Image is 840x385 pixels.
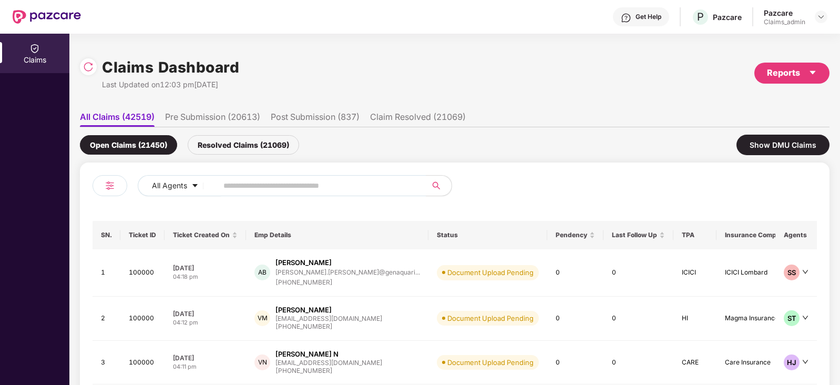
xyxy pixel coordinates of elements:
[447,267,534,278] div: Document Upload Pending
[621,13,631,23] img: svg+xml;base64,PHN2ZyBpZD0iSGVscC0zMngzMiIgeG1sbnM9Imh0dHA6Ly93d3cudzMub3JnLzIwMDAvc3ZnIiB3aWR0aD...
[104,179,116,192] img: svg+xml;base64,PHN2ZyB4bWxucz0iaHR0cDovL3d3dy53My5vcmcvMjAwMC9zdmciIHdpZHRoPSIyNCIgaGVpZ2h0PSIyNC...
[102,56,239,79] h1: Claims Dashboard
[173,318,238,327] div: 04:12 pm
[784,310,800,326] div: ST
[556,231,587,239] span: Pendency
[764,18,805,26] div: Claims_admin
[83,62,94,72] img: svg+xml;base64,PHN2ZyBpZD0iUmVsb2FkLTMyeDMyIiB4bWxucz0iaHR0cDovL3d3dy53My5vcmcvMjAwMC9zdmciIHdpZH...
[736,135,829,155] div: Show DMU Claims
[713,12,742,22] div: Pazcare
[547,341,603,385] td: 0
[80,135,177,155] div: Open Claims (21450)
[102,79,239,90] div: Last Updated on 12:03 pm[DATE]
[191,182,199,190] span: caret-down
[603,249,673,297] td: 0
[784,354,800,370] div: HJ
[802,315,808,321] span: down
[173,231,230,239] span: Ticket Created On
[764,8,805,18] div: Pazcare
[275,278,420,288] div: [PHONE_NUMBER]
[603,341,673,385] td: 0
[275,269,420,276] div: [PERSON_NAME].[PERSON_NAME]@genaquari...
[173,264,238,272] div: [DATE]
[547,297,603,341] td: 0
[80,112,155,127] li: All Claims (42519)
[802,359,808,365] span: down
[426,181,446,190] span: search
[673,221,716,249] th: TPA
[173,309,238,318] div: [DATE]
[426,175,452,196] button: search
[673,297,716,341] td: HI
[275,359,382,366] div: [EMAIL_ADDRESS][DOMAIN_NAME]
[275,349,339,359] div: [PERSON_NAME] N
[93,297,120,341] td: 2
[13,10,81,24] img: New Pazcare Logo
[29,43,40,54] img: svg+xml;base64,PHN2ZyBpZD0iQ2xhaW0iIHhtbG5zPSJodHRwOi8vd3d3LnczLm9yZy8yMDAwL3N2ZyIgd2lkdGg9IjIwIi...
[275,366,382,376] div: [PHONE_NUMBER]
[817,13,825,21] img: svg+xml;base64,PHN2ZyBpZD0iRHJvcGRvd24tMzJ4MzIiIHhtbG5zPSJodHRwOi8vd3d3LnczLm9yZy8yMDAwL3N2ZyIgd2...
[275,305,332,315] div: [PERSON_NAME]
[447,357,534,368] div: Document Upload Pending
[165,112,260,127] li: Pre Submission (20613)
[165,221,246,249] th: Ticket Created On
[370,112,466,127] li: Claim Resolved (21069)
[767,66,817,79] div: Reports
[120,221,165,249] th: Ticket ID
[603,297,673,341] td: 0
[808,68,817,77] span: caret-down
[188,135,299,155] div: Resolved Claims (21069)
[275,322,382,332] div: [PHONE_NUMBER]
[120,297,165,341] td: 100000
[271,112,360,127] li: Post Submission (837)
[254,265,270,280] div: AB
[673,249,716,297] td: ICICI
[612,231,657,239] span: Last Follow Up
[784,265,800,280] div: SS
[173,272,238,281] div: 04:18 pm
[636,13,661,21] div: Get Help
[93,249,120,297] td: 1
[173,362,238,371] div: 04:11 pm
[93,221,120,249] th: SN.
[547,221,603,249] th: Pendency
[447,313,534,323] div: Document Upload Pending
[275,258,332,268] div: [PERSON_NAME]
[547,249,603,297] td: 0
[93,341,120,385] td: 3
[697,11,704,23] span: P
[120,341,165,385] td: 100000
[173,353,238,362] div: [DATE]
[275,315,382,322] div: [EMAIL_ADDRESS][DOMAIN_NAME]
[603,221,673,249] th: Last Follow Up
[152,180,187,191] span: All Agents
[120,249,165,297] td: 100000
[254,354,270,370] div: VN
[673,341,716,385] td: CARE
[138,175,221,196] button: All Agentscaret-down
[802,269,808,275] span: down
[428,221,547,249] th: Status
[775,221,817,249] th: Agents
[254,310,270,326] div: VM
[246,221,428,249] th: Emp Details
